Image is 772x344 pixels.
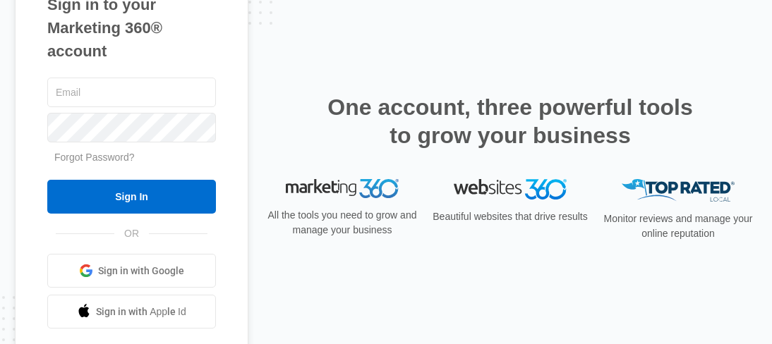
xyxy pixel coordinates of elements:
[454,179,567,199] img: Websites 360
[98,264,184,278] span: Sign in with Google
[54,152,135,163] a: Forgot Password?
[96,305,186,319] span: Sign in with Apple Id
[47,180,216,214] input: Sign In
[431,209,589,224] p: Beautiful websites that drive results
[263,208,421,238] p: All the tools you need to grow and manage your business
[114,226,149,241] span: OR
[47,295,216,328] a: Sign in with Apple Id
[47,254,216,288] a: Sign in with Google
[323,93,697,149] h2: One account, three powerful tools to grow your business
[47,78,216,107] input: Email
[622,179,735,202] img: Top Rated Local
[286,179,399,199] img: Marketing 360
[599,211,757,241] p: Monitor reviews and manage your online reputation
